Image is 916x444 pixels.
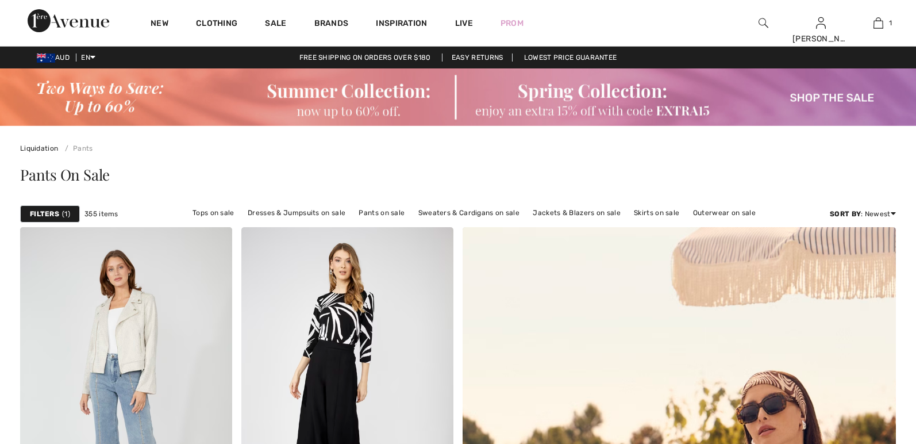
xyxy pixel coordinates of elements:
[196,18,237,30] a: Clothing
[37,53,74,62] span: AUD
[62,209,70,219] span: 1
[376,18,427,30] span: Inspiration
[151,18,168,30] a: New
[850,16,906,30] a: 1
[455,17,473,29] a: Live
[314,18,349,30] a: Brands
[687,205,761,220] a: Outerwear on sale
[28,9,109,32] img: 1ère Avenue
[889,18,892,28] span: 1
[816,17,826,28] a: Sign In
[792,33,849,45] div: [PERSON_NAME]
[20,144,58,152] a: Liquidation
[501,17,524,29] a: Prom
[187,205,240,220] a: Tops on sale
[413,205,525,220] a: Sweaters & Cardigans on sale
[81,53,95,62] span: EN
[830,210,861,218] strong: Sort By
[873,16,883,30] img: My Bag
[37,53,55,63] img: Australian Dollar
[290,53,440,62] a: Free shipping on orders over $180
[628,205,685,220] a: Skirts on sale
[353,205,410,220] a: Pants on sale
[759,16,768,30] img: search the website
[242,205,351,220] a: Dresses & Jumpsuits on sale
[265,18,286,30] a: Sale
[84,209,118,219] span: 355 items
[830,209,896,219] div: : Newest
[60,144,93,152] a: Pants
[442,53,513,62] a: Easy Returns
[20,164,110,185] span: Pants On Sale
[515,53,626,62] a: Lowest Price Guarantee
[527,205,626,220] a: Jackets & Blazers on sale
[816,16,826,30] img: My Info
[30,209,59,219] strong: Filters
